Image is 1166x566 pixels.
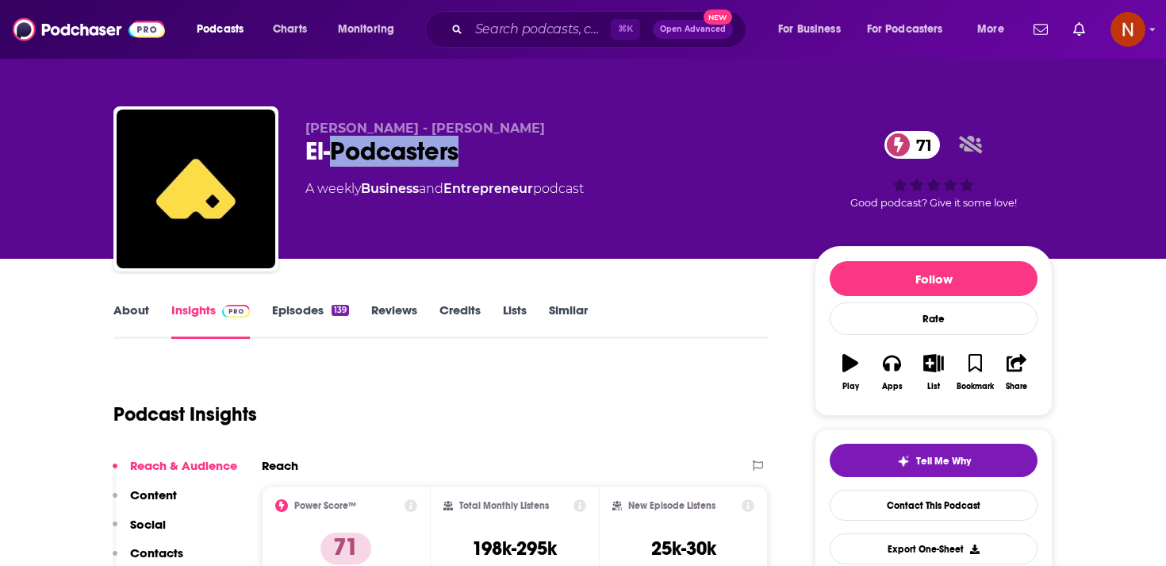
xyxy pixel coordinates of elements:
[171,302,250,339] a: InsightsPodchaser Pro
[273,18,307,40] span: Charts
[830,444,1038,477] button: tell me why sparkleTell Me Why
[130,458,237,473] p: Reach & Audience
[130,487,177,502] p: Content
[439,302,481,339] a: Credits
[966,17,1024,42] button: open menu
[977,18,1004,40] span: More
[660,25,726,33] span: Open Advanced
[913,344,954,401] button: List
[503,302,527,339] a: Lists
[884,131,940,159] a: 71
[1006,382,1027,391] div: Share
[628,500,715,511] h2: New Episode Listens
[13,14,165,44] img: Podchaser - Follow, Share and Rate Podcasts
[130,545,183,560] p: Contacts
[305,179,584,198] div: A weekly podcast
[927,382,940,391] div: List
[186,17,264,42] button: open menu
[897,455,910,468] img: tell me why sparkle
[830,261,1038,296] button: Follow
[653,20,733,39] button: Open AdvancedNew
[957,382,994,391] div: Bookmark
[815,121,1053,219] div: 71Good podcast? Give it some love!
[651,537,716,560] h3: 25k-30k
[113,458,237,487] button: Reach & Audience
[1110,12,1145,47] button: Show profile menu
[361,181,419,196] a: Business
[459,500,549,511] h2: Total Monthly Listens
[469,17,611,42] input: Search podcasts, credits, & more...
[830,302,1038,335] div: Rate
[778,18,841,40] span: For Business
[767,17,861,42] button: open menu
[830,490,1038,521] a: Contact This Podcast
[113,487,177,517] button: Content
[704,10,732,25] span: New
[882,382,903,391] div: Apps
[867,18,943,40] span: For Podcasters
[117,110,275,268] img: El-Podcasters
[294,500,356,511] h2: Power Score™
[900,131,940,159] span: 71
[996,344,1038,401] button: Share
[830,344,871,401] button: Play
[113,302,149,339] a: About
[871,344,912,401] button: Apps
[113,402,257,426] h1: Podcast Insights
[305,121,545,136] span: [PERSON_NAME] - [PERSON_NAME]
[262,458,298,473] h2: Reach
[197,18,244,40] span: Podcasts
[113,517,166,546] button: Social
[419,181,443,196] span: and
[611,19,640,40] span: ⌘ K
[222,305,250,318] img: Podchaser Pro
[1110,12,1145,47] span: Logged in as AdelNBM
[830,533,1038,564] button: Export One-Sheet
[954,344,995,401] button: Bookmark
[332,305,349,316] div: 139
[327,17,415,42] button: open menu
[440,11,761,48] div: Search podcasts, credits, & more...
[272,302,349,339] a: Episodes139
[857,17,966,42] button: open menu
[320,533,371,564] p: 71
[443,181,533,196] a: Entrepreneur
[338,18,394,40] span: Monitoring
[549,302,588,339] a: Similar
[263,17,316,42] a: Charts
[916,455,971,468] span: Tell Me Why
[1027,16,1054,43] a: Show notifications dropdown
[850,197,1017,209] span: Good podcast? Give it some love!
[130,517,166,532] p: Social
[1110,12,1145,47] img: User Profile
[371,302,417,339] a: Reviews
[1067,16,1091,43] a: Show notifications dropdown
[842,382,859,391] div: Play
[472,537,557,560] h3: 198k-295k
